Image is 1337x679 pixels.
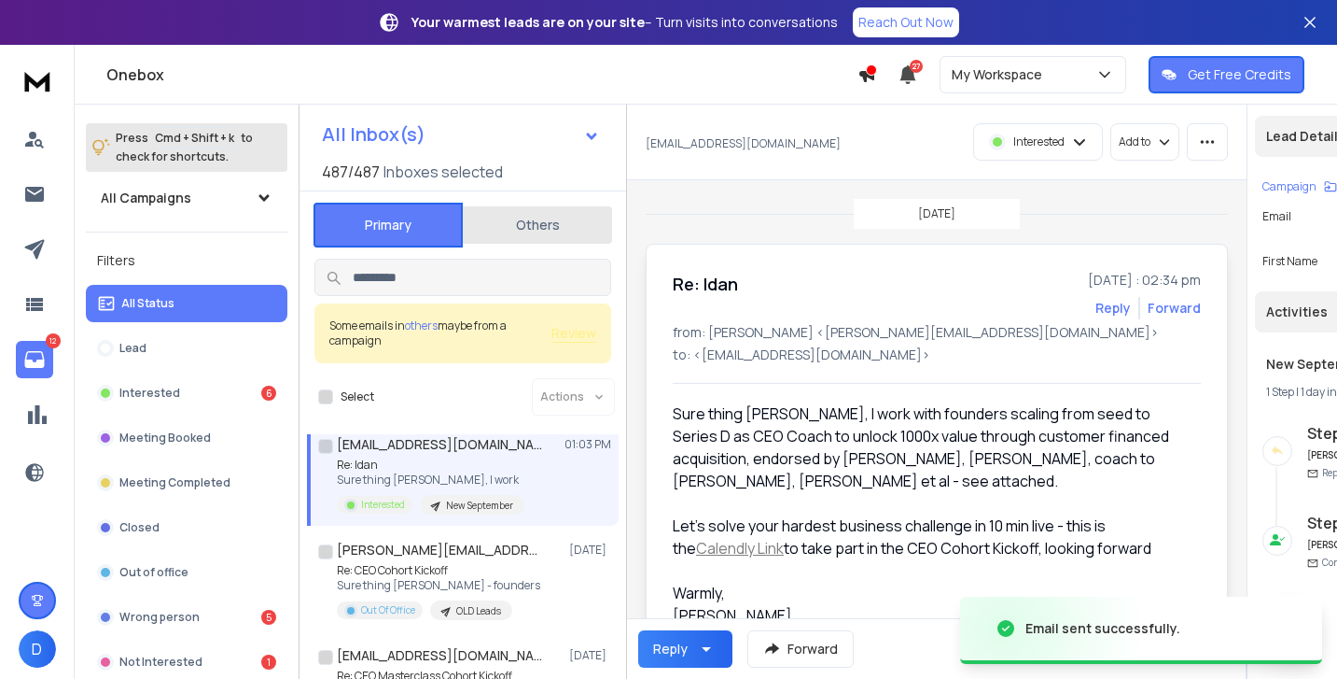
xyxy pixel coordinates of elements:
button: All Campaigns [86,179,287,217]
button: Reply [638,630,732,668]
p: Interested [1013,134,1065,149]
a: Reach Out Now [853,7,959,37]
button: D [19,630,56,668]
p: OLD Leads [456,604,501,618]
p: [DATE] [918,206,955,221]
button: All Inbox(s) [307,116,615,153]
p: Closed [119,520,160,535]
p: 12 [46,333,61,348]
h1: All Campaigns [101,189,191,207]
img: logo [19,64,56,98]
p: All Status [121,296,174,311]
p: from: [PERSON_NAME] <[PERSON_NAME][EMAIL_ADDRESS][DOMAIN_NAME]> [673,323,1201,342]
div: Sure thing [PERSON_NAME], I work with founders scaling from seed to Series D as CEO Coach to unlo... [673,403,1186,492]
p: Press to check for shortcuts. [116,129,253,166]
button: Closed [86,509,287,546]
h1: [EMAIL_ADDRESS][DOMAIN_NAME] [337,435,542,454]
a: Calendly Link [696,538,784,559]
div: Warmly, [673,559,1186,604]
p: Not Interested [119,655,202,670]
p: – Turn visits into conversations [411,13,838,32]
p: [EMAIL_ADDRESS][DOMAIN_NAME] [646,136,841,151]
h1: All Inbox(s) [322,125,425,144]
button: Lead [86,330,287,367]
p: Sure thing [PERSON_NAME], I work [337,473,524,488]
p: Out Of Office [361,603,415,617]
p: Re: CEO Cohort Kickoff [337,563,540,578]
span: 27 [910,60,923,73]
h1: [PERSON_NAME][EMAIL_ADDRESS] [337,541,542,559]
p: to: <[EMAIL_ADDRESS][DOMAIN_NAME]> [673,346,1201,364]
label: Select [341,389,374,404]
h3: Inboxes selected [383,161,503,183]
span: 1 Step [1266,384,1294,400]
button: Interested6 [86,375,287,412]
p: Lead [119,341,146,356]
p: Email [1262,209,1291,239]
div: Let's solve your hardest business challenge in 10 min live - this is the to take part in the CEO ... [673,515,1186,559]
a: 12 [16,341,53,378]
p: Re: Idan [337,458,524,473]
div: 6 [261,386,276,401]
div: 1 [261,655,276,670]
button: Meeting Completed [86,464,287,502]
p: Meeting Completed [119,475,230,490]
p: Add to [1119,134,1150,149]
button: Wrong person5 [86,599,287,636]
button: Get Free Credits [1149,56,1304,93]
p: Campaign [1262,179,1316,194]
p: Sure thing [PERSON_NAME] - founders [337,578,540,593]
button: Review [551,324,596,343]
p: [DATE] : 02:34 pm [1088,271,1201,290]
div: [PERSON_NAME] [673,604,1186,627]
span: 487 / 487 [322,161,380,183]
p: First Name [1262,254,1317,269]
span: Cmd + Shift + k [152,127,237,149]
p: Interested [119,386,180,401]
button: Reply [1095,299,1131,318]
span: others [405,318,438,333]
p: Out of office [119,565,188,580]
h3: Filters [86,248,287,274]
div: Reply [653,640,688,658]
p: Meeting Booked [119,431,211,446]
h1: Onebox [106,64,857,86]
div: Some emails in maybe from a campaign [329,318,551,348]
h1: [EMAIL_ADDRESS][DOMAIN_NAME] [337,646,542,665]
button: Primary [313,203,463,248]
button: Forward [747,630,854,668]
div: Forward [1148,299,1201,318]
button: Meeting Booked [86,419,287,457]
div: 5 [261,610,276,625]
h1: Re: Idan [673,271,738,297]
p: [DATE] [569,648,611,663]
div: Email sent successfully. [1025,619,1180,638]
p: Get Free Credits [1188,65,1291,84]
p: Wrong person [119,610,200,625]
button: All Status [86,285,287,322]
p: My Workspace [952,65,1050,84]
p: Reach Out Now [858,13,954,32]
p: 01:03 PM [564,437,611,452]
strong: Your warmest leads are on your site [411,13,645,31]
button: Others [463,205,612,246]
p: [DATE] [569,543,611,558]
p: Interested [361,498,405,512]
button: Out of office [86,554,287,591]
p: New September [446,499,513,513]
button: Campaign [1262,179,1337,194]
